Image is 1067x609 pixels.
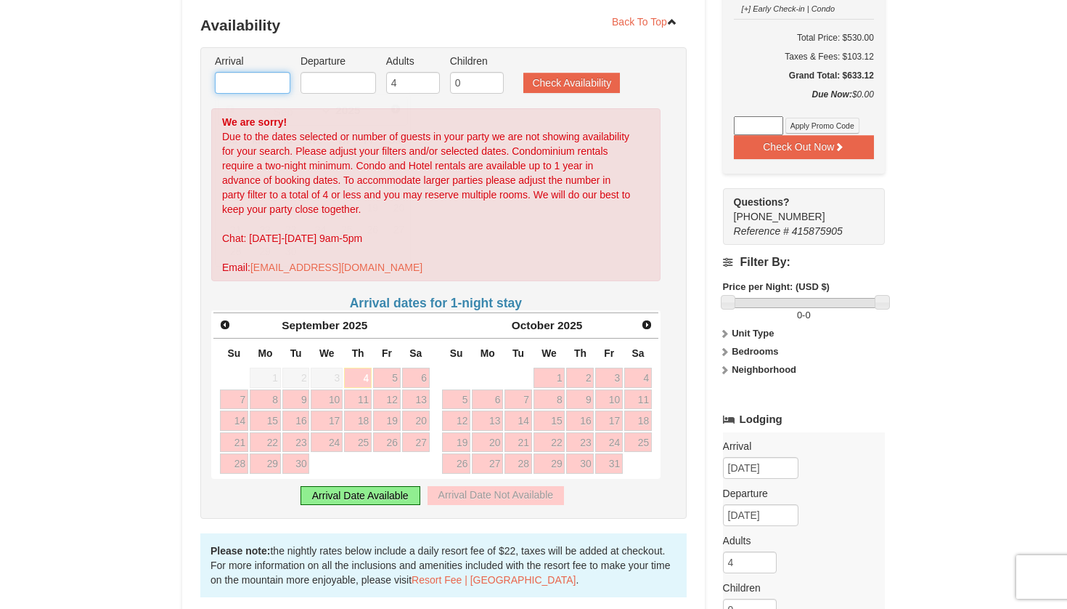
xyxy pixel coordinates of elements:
span: Tuesday [281,134,293,146]
span: Friday [382,347,392,359]
a: Resort Fee | [GEOGRAPHIC_DATA] [412,574,576,586]
span: Sunday [225,134,238,146]
span: Friday [364,134,374,146]
a: 20 [472,432,503,453]
a: 10 [595,390,623,410]
a: 19 [373,411,401,431]
button: Apply Promo Code [785,118,859,134]
a: 6 [402,368,430,388]
a: 15 [245,198,273,219]
a: 29 [250,453,281,474]
a: 15 [250,411,281,431]
a: 11 [344,390,372,410]
span: Wednesday [307,134,322,146]
span: Thursday [352,347,364,359]
a: 21 [220,432,248,453]
a: 21 [218,219,244,240]
span: October [512,319,555,331]
a: 7 [220,390,248,410]
a: [EMAIL_ADDRESS][DOMAIN_NAME] [250,262,422,273]
label: Adults [723,533,874,548]
h4: Arrival dates for 1-night stay [211,296,661,310]
span: 2025 [343,319,367,331]
a: 29 [533,453,565,474]
a: 31 [595,453,623,474]
a: 23 [566,432,594,453]
a: 20 [402,411,430,431]
span: 1 [250,368,281,388]
a: Prev [215,315,235,335]
a: 18 [330,198,355,219]
a: 22 [533,432,565,453]
a: 30 [566,453,594,474]
span: 2025 [557,319,582,331]
div: Arrival Date Available [301,486,420,505]
span: Monday [481,347,495,359]
a: 6 [472,390,503,410]
a: 18 [624,411,652,431]
label: Arrival [723,439,874,453]
div: Due to the dates selected or number of guests in your party we are not showing availability for y... [211,108,661,281]
a: 16 [566,411,594,431]
a: 17 [595,411,623,431]
div: $0.00 [734,87,874,116]
span: Prev [219,319,231,331]
a: 21 [504,432,532,453]
strong: Questions? [734,196,790,208]
a: 27 [383,219,407,240]
a: 18 [344,411,372,431]
a: 13 [472,411,503,431]
a: 23 [275,219,300,240]
a: 14 [220,411,248,431]
strong: Please note: [210,545,270,557]
a: 13 [383,177,407,197]
a: 25 [624,432,652,453]
span: Wednesday [319,347,335,359]
span: Monday [258,347,272,359]
span: [PHONE_NUMBER] [734,195,859,222]
span: 0 [805,310,810,320]
span: 3 [301,156,329,176]
strong: Unit Type [732,328,774,339]
a: 28 [218,241,244,262]
strong: Bedrooms [732,346,778,357]
a: Lodging [723,406,885,432]
a: 15 [533,411,565,431]
a: 14 [218,198,244,219]
span: 1 [245,156,273,176]
a: 10 [301,177,329,197]
a: 4 [624,368,652,388]
a: 27 [472,453,503,474]
a: 6 [383,156,407,176]
a: 12 [442,411,470,431]
span: Next [641,319,653,331]
a: 13 [402,390,430,410]
a: 24 [595,432,623,453]
span: 2025 [335,104,360,116]
a: 26 [373,432,401,453]
span: Saturday [388,134,401,146]
a: 2 [566,368,594,388]
span: Next [390,103,401,115]
span: 415875905 [792,225,843,237]
a: 26 [356,219,381,240]
strong: Price per Night: (USD $) [723,281,830,292]
a: 8 [250,390,281,410]
a: 8 [533,390,565,410]
span: Prev [224,103,236,115]
a: 9 [282,390,310,410]
span: Monday [252,134,266,146]
label: Children [723,581,874,595]
a: Next [385,99,406,119]
label: Arrival [215,54,290,68]
label: Departure [301,54,376,68]
a: 29 [245,241,273,262]
a: 22 [250,432,281,453]
span: Sunday [450,347,463,359]
a: 5 [356,156,381,176]
button: Check Out Now [734,135,874,158]
a: 5 [442,390,470,410]
h5: Grand Total: $633.12 [734,68,874,83]
a: 3 [595,368,623,388]
span: Wednesday [541,347,557,359]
